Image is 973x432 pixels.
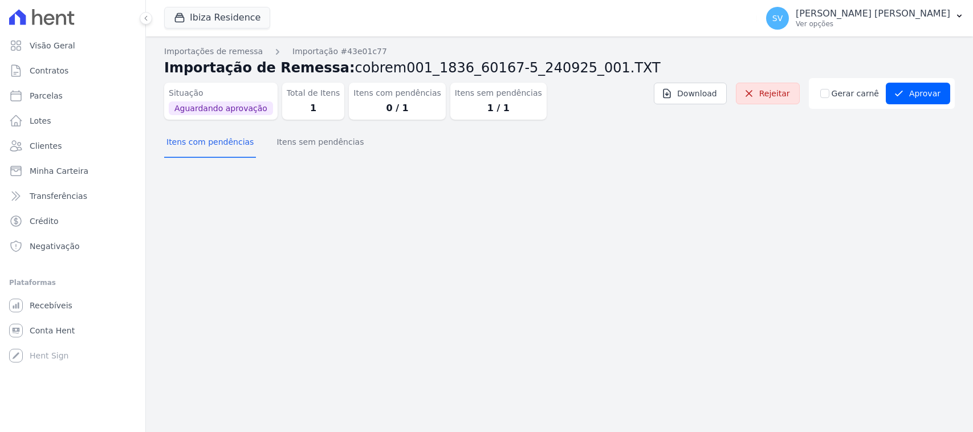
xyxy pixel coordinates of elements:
a: Parcelas [5,84,141,107]
button: Aprovar [886,83,950,104]
dd: 1 [287,101,340,115]
button: SV [PERSON_NAME] [PERSON_NAME] Ver opções [757,2,973,34]
span: Clientes [30,140,62,152]
a: Importação #43e01c77 [292,46,387,58]
span: Minha Carteira [30,165,88,177]
p: Ver opções [796,19,950,28]
a: Importações de remessa [164,46,263,58]
span: SV [772,14,783,22]
a: Conta Hent [5,319,141,342]
a: Crédito [5,210,141,233]
button: Ibiza Residence [164,7,270,28]
span: Lotes [30,115,51,127]
a: Negativação [5,235,141,258]
span: Conta Hent [30,325,75,336]
button: Itens com pendências [164,128,256,158]
a: Visão Geral [5,34,141,57]
span: Negativação [30,241,80,252]
a: Download [654,83,727,104]
nav: Breadcrumb [164,46,955,58]
span: Contratos [30,65,68,76]
span: Crédito [30,215,59,227]
dd: 1 / 1 [455,101,542,115]
a: Recebíveis [5,294,141,317]
dt: Total de Itens [287,87,340,99]
button: Itens sem pendências [274,128,366,158]
dt: Itens com pendências [353,87,441,99]
a: Rejeitar [736,83,800,104]
a: Minha Carteira [5,160,141,182]
span: cobrem001_1836_60167-5_240925_001.TXT [355,60,661,76]
span: Parcelas [30,90,63,101]
dt: Situação [169,87,273,99]
a: Lotes [5,109,141,132]
span: Transferências [30,190,87,202]
a: Transferências [5,185,141,207]
span: Aguardando aprovação [169,101,273,115]
dt: Itens sem pendências [455,87,542,99]
h2: Importação de Remessa: [164,58,955,78]
span: Recebíveis [30,300,72,311]
p: [PERSON_NAME] [PERSON_NAME] [796,8,950,19]
a: Contratos [5,59,141,82]
dd: 0 / 1 [353,101,441,115]
span: Visão Geral [30,40,75,51]
a: Clientes [5,135,141,157]
label: Gerar carnê [832,88,879,100]
div: Plataformas [9,276,136,290]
